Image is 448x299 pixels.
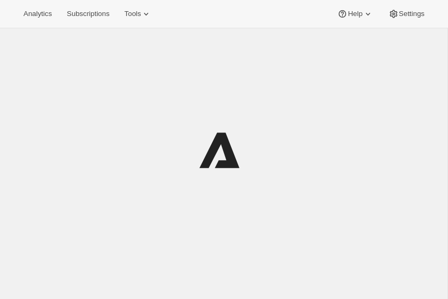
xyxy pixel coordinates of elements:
[399,10,425,18] span: Settings
[348,10,362,18] span: Help
[382,6,431,21] button: Settings
[124,10,141,18] span: Tools
[67,10,109,18] span: Subscriptions
[17,6,58,21] button: Analytics
[23,10,52,18] span: Analytics
[118,6,158,21] button: Tools
[331,6,379,21] button: Help
[60,6,116,21] button: Subscriptions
